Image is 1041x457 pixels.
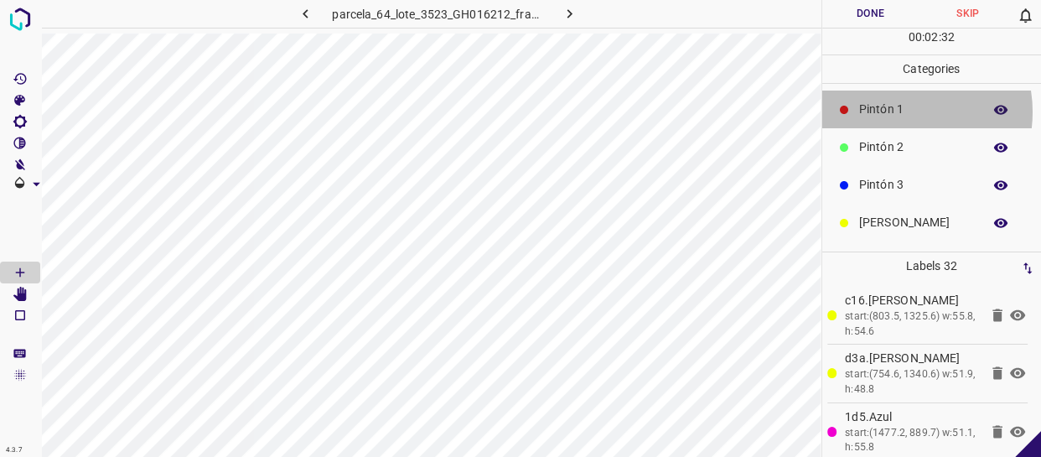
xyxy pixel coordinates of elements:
p: Labels 32 [827,252,1037,280]
div: start:(803.5, 1325.6) w:55.8, h:54.6 [845,309,979,339]
p: 32 [941,29,955,46]
div: start:(754.6, 1340.6) w:51.9, h:48.8 [845,367,979,397]
p: Pintón 3 [859,176,974,194]
img: logo [5,4,35,34]
p: Pintón 1 [859,101,974,118]
p: d3a.[PERSON_NAME] [845,350,979,367]
div: start:(1477.2, 889.7) w:51.1, h:55.8 [845,426,979,455]
p: Pintón 2 [859,138,974,156]
div: : : [909,29,955,55]
p: c16.[PERSON_NAME] [845,292,979,309]
p: [PERSON_NAME] [859,214,974,231]
p: 1d5.Azul [845,408,979,426]
p: 02 [924,29,938,46]
div: 4.3.7 [2,444,27,457]
h6: parcela_64_lote_3523_GH016212_frame_00027_26092.jpg [332,4,542,28]
p: 00 [909,29,922,46]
